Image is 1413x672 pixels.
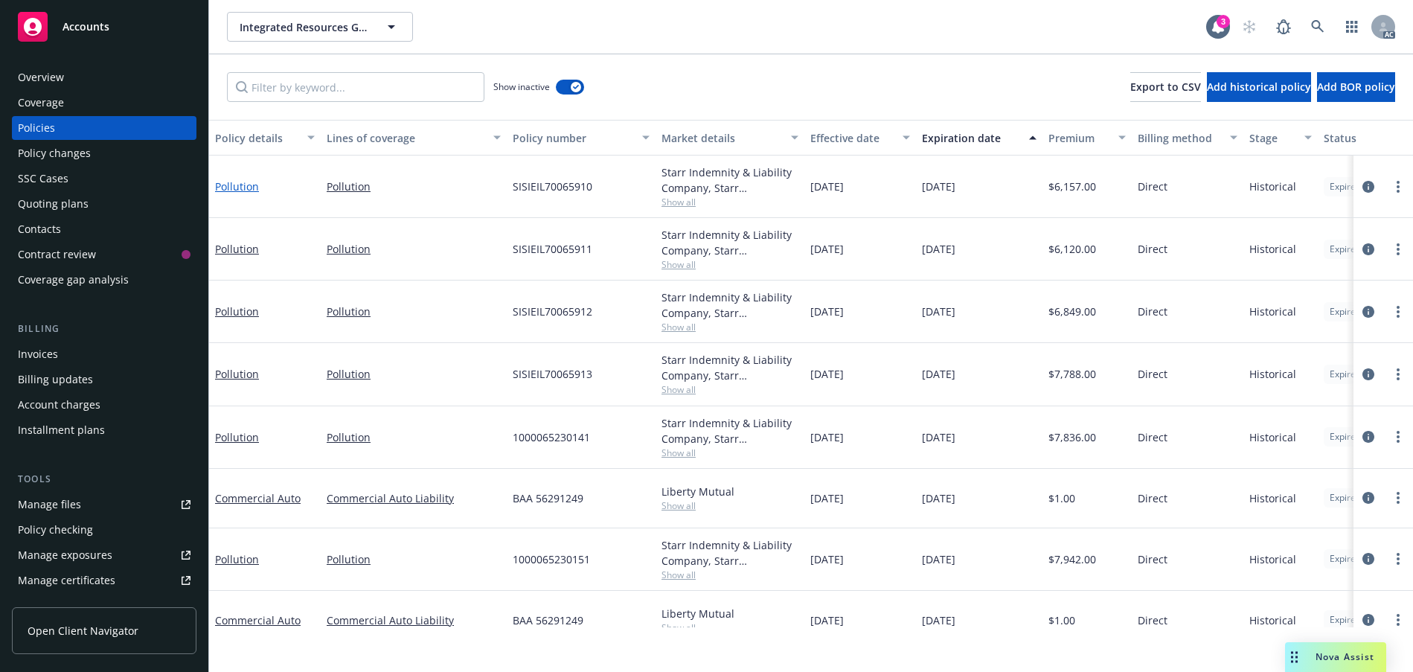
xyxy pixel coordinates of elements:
[513,130,633,146] div: Policy number
[1316,650,1374,663] span: Nova Assist
[661,537,798,569] div: Starr Indemnity & Liability Company, Starr Companies, Brown & Riding Insurance Services, Inc.
[1249,366,1296,382] span: Historical
[661,227,798,258] div: Starr Indemnity & Liability Company, Starr Companies, Brown & Riding Insurance Services, Inc.
[18,243,96,266] div: Contract review
[18,217,61,241] div: Contacts
[810,241,844,257] span: [DATE]
[215,613,301,627] a: Commercial Auto
[1359,550,1377,568] a: circleInformation
[1317,80,1395,94] span: Add BOR policy
[1207,80,1311,94] span: Add historical policy
[1389,240,1407,258] a: more
[1359,240,1377,258] a: circleInformation
[1330,368,1361,381] span: Expired
[810,490,844,506] span: [DATE]
[922,179,955,194] span: [DATE]
[327,304,501,319] a: Pollution
[513,612,583,628] span: BAA 56291249
[661,164,798,196] div: Starr Indemnity & Liability Company, Starr Companies, Brown & Riding Insurance Services, Inc.
[1359,489,1377,507] a: circleInformation
[1303,12,1333,42] a: Search
[12,594,196,618] a: Manage claims
[810,429,844,445] span: [DATE]
[810,304,844,319] span: [DATE]
[810,130,894,146] div: Effective date
[922,490,955,506] span: [DATE]
[18,518,93,542] div: Policy checking
[12,116,196,140] a: Policies
[513,304,592,319] span: SISIEIL70065912
[12,393,196,417] a: Account charges
[1138,366,1167,382] span: Direct
[12,217,196,241] a: Contacts
[215,242,259,256] a: Pollution
[1389,365,1407,383] a: more
[922,241,955,257] span: [DATE]
[810,612,844,628] span: [DATE]
[12,472,196,487] div: Tools
[1138,304,1167,319] span: Direct
[1330,430,1361,444] span: Expired
[922,612,955,628] span: [DATE]
[513,429,590,445] span: 1000065230141
[209,120,321,156] button: Policy details
[1389,611,1407,629] a: more
[661,447,798,459] span: Show all
[661,569,798,581] span: Show all
[1048,551,1096,567] span: $7,942.00
[1389,489,1407,507] a: more
[18,393,100,417] div: Account charges
[1359,611,1377,629] a: circleInformation
[1249,179,1296,194] span: Historical
[12,167,196,191] a: SSC Cases
[661,321,798,333] span: Show all
[661,415,798,447] div: Starr Indemnity & Liability Company, Starr Companies, Brown & Riding Insurance Services, Inc.
[513,179,592,194] span: SISIEIL70065910
[18,192,89,216] div: Quoting plans
[916,120,1042,156] button: Expiration date
[63,21,109,33] span: Accounts
[18,368,93,391] div: Billing updates
[661,196,798,208] span: Show all
[1359,303,1377,321] a: circleInformation
[12,342,196,366] a: Invoices
[1330,180,1361,193] span: Expired
[215,491,301,505] a: Commercial Auto
[215,130,298,146] div: Policy details
[1042,120,1132,156] button: Premium
[215,552,259,566] a: Pollution
[661,499,798,512] span: Show all
[18,493,81,516] div: Manage files
[661,289,798,321] div: Starr Indemnity & Liability Company, Starr Companies, Brown & Riding Insurance Services, Inc.
[922,304,955,319] span: [DATE]
[1317,72,1395,102] button: Add BOR policy
[1048,429,1096,445] span: $7,836.00
[18,569,115,592] div: Manage certificates
[12,141,196,165] a: Policy changes
[1048,241,1096,257] span: $6,120.00
[18,268,129,292] div: Coverage gap analysis
[227,72,484,102] input: Filter by keyword...
[513,490,583,506] span: BAA 56291249
[12,6,196,48] a: Accounts
[1330,491,1361,505] span: Expired
[513,366,592,382] span: SISIEIL70065913
[12,543,196,567] a: Manage exposures
[1138,179,1167,194] span: Direct
[327,366,501,382] a: Pollution
[12,192,196,216] a: Quoting plans
[227,12,413,42] button: Integrated Resources Group, Inc.
[1389,428,1407,446] a: more
[1138,490,1167,506] span: Direct
[661,383,798,396] span: Show all
[661,258,798,271] span: Show all
[1249,612,1296,628] span: Historical
[1389,178,1407,196] a: more
[661,484,798,499] div: Liberty Mutual
[1138,612,1167,628] span: Direct
[922,429,955,445] span: [DATE]
[1249,429,1296,445] span: Historical
[1138,130,1221,146] div: Billing method
[12,493,196,516] a: Manage files
[1285,642,1386,672] button: Nova Assist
